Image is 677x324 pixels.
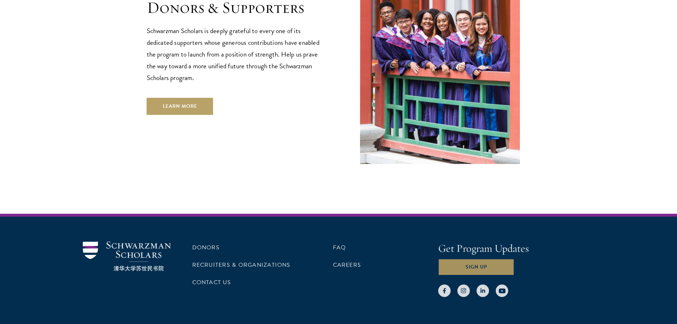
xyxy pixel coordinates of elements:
[438,259,515,276] button: Sign Up
[333,261,361,269] a: Careers
[192,278,231,287] a: Contact Us
[83,241,171,271] img: Schwarzman Scholars
[147,25,324,84] p: Schwarzman Scholars is deeply grateful to every one of its dedicated supporters whose generous co...
[438,241,595,256] h4: Get Program Updates
[333,243,346,252] a: FAQ
[147,98,213,115] a: Learn More
[192,243,220,252] a: Donors
[192,261,291,269] a: Recruiters & Organizations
